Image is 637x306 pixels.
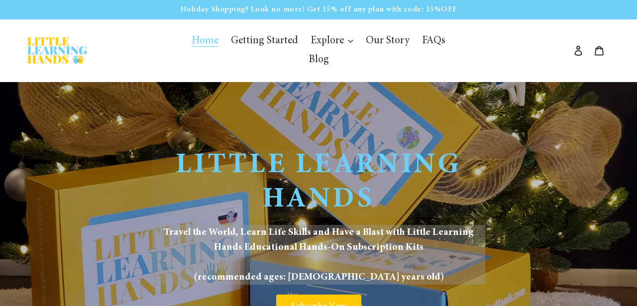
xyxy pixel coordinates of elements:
span: Getting Started [231,36,298,47]
img: Little Learning Hands [27,37,87,64]
p: Holiday Shopping? Look no more! Get 15% off any plan with code: 15%OFF [1,1,636,18]
a: Getting Started [226,32,303,51]
a: FAQs [417,32,450,51]
button: Explore [306,32,358,51]
a: Our Story [361,32,415,51]
a: Home [187,32,223,51]
a: Blog [304,51,334,70]
span: Home [192,36,218,47]
span: FAQs [422,36,445,47]
span: Our Story [366,36,410,47]
span: Blog [309,55,329,66]
span: Explore [311,36,344,47]
span: Little Learning Hands [176,152,461,214]
span: Travel the World, Learn Life Skills and Have a Blast with Little Learning Hands Educational Hands... [152,225,485,285]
